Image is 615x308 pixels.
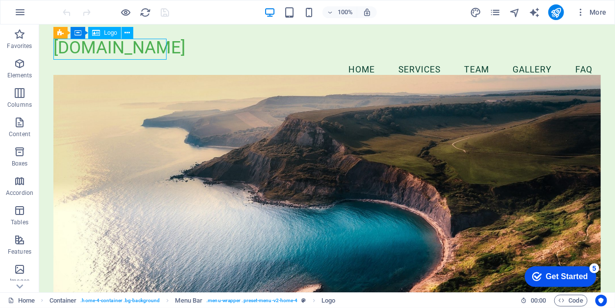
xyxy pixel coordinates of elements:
[576,7,607,17] span: More
[550,7,562,18] i: Publish
[529,6,541,18] button: text_generator
[470,6,482,18] button: design
[509,6,521,18] button: navigator
[10,277,30,285] p: Images
[6,189,33,197] p: Accordion
[322,6,357,18] button: 100%
[7,42,32,50] p: Favorites
[206,295,297,307] span: . menu-wrapper .preset-menu-v2-home-4
[520,295,546,307] h6: Session time
[337,6,353,18] h6: 100%
[175,295,203,307] span: Click to select. Double-click to edit
[8,295,35,307] a: Click to cancel selection. Double-click to open Pages
[140,7,151,18] i: Reload page
[554,295,588,307] button: Code
[49,295,336,307] nav: breadcrumb
[363,8,371,17] i: On resize automatically adjust zoom level to fit chosen device.
[120,6,132,18] button: Click here to leave preview mode and continue editing
[531,295,546,307] span: 00 00
[104,30,117,36] span: Logo
[538,297,539,304] span: :
[73,2,82,12] div: 5
[7,71,32,79] p: Elements
[595,295,607,307] button: Usercentrics
[470,7,481,18] i: Design (Ctrl+Alt+Y)
[490,7,501,18] i: Pages (Ctrl+Alt+S)
[529,7,540,18] i: AI Writer
[7,101,32,109] p: Columns
[8,248,31,256] p: Features
[140,6,151,18] button: reload
[8,5,79,25] div: Get Started 5 items remaining, 0% complete
[9,130,30,138] p: Content
[80,295,160,307] span: . home-4-container .bg-background
[321,295,335,307] span: Click to select. Double-click to edit
[548,4,564,20] button: publish
[11,218,28,226] p: Tables
[29,11,71,20] div: Get Started
[572,4,611,20] button: More
[559,295,583,307] span: Code
[490,6,501,18] button: pages
[509,7,520,18] i: Navigator
[49,295,77,307] span: Click to select. Double-click to edit
[302,298,306,303] i: This element is a customizable preset
[12,160,28,167] p: Boxes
